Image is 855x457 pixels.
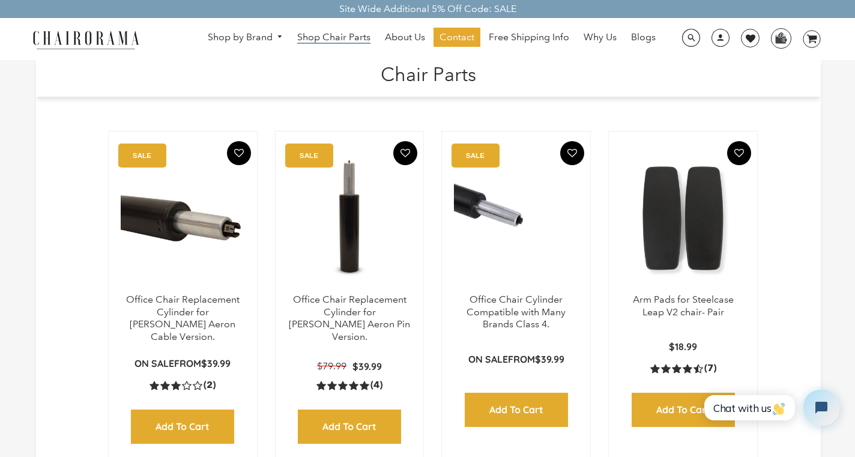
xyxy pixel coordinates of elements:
[134,357,174,369] strong: On Sale
[440,31,474,44] span: Contact
[126,294,240,342] a: Office Chair Replacement Cylinder for [PERSON_NAME] Aeron Cable Version.
[393,141,417,165] button: Add To Wishlist
[121,144,245,294] img: Office Chair Replacement Cylinder for Herman Miller Aeron Cable Version. - chairorama
[704,362,716,375] span: (7)
[632,393,735,427] input: Add to Cart
[584,31,617,44] span: Why Us
[227,141,251,165] button: Add To Wishlist
[297,31,370,44] span: Shop Chair Parts
[48,60,809,86] h1: Chair Parts
[150,379,216,392] a: 3.0 rating (2 votes)
[434,28,480,47] a: Contact
[489,31,569,44] span: Free Shipping Info
[298,410,401,444] input: Add to Cart
[631,31,656,44] span: Blogs
[468,353,508,365] strong: On Sale
[578,28,623,47] a: Why Us
[772,29,790,47] img: WhatsApp_Image_2024-07-12_at_16.23.01.webp
[621,144,745,294] a: Arm Pads for Steelcase Leap V2 chair- Pair - chairorama Arm Pads for Steelcase Leap V2 chair- Pai...
[291,28,376,47] a: Shop Chair Parts
[26,29,146,50] img: chairorama
[131,410,234,444] input: Add to Cart
[201,357,231,369] span: $39.99
[454,144,578,294] a: Office Chair Cylinder Compatible with Many Brands Class 4. - chairorama Office Chair Cylinder Com...
[288,144,412,294] a: Office Chair Replacement Cylinder for Herman Miller Aeron Pin Version. - chairorama Office Chair ...
[197,28,667,50] nav: DesktopNavigation
[352,360,382,372] span: $39.99
[316,379,382,392] a: 5.0 rating (4 votes)
[727,141,751,165] button: Add To Wishlist
[317,360,346,372] span: $79.99
[379,28,431,47] a: About Us
[300,151,318,159] text: SALE
[483,28,575,47] a: Free Shipping Info
[633,294,734,318] a: Arm Pads for Steelcase Leap V2 chair- Pair
[466,151,485,159] text: SALE
[669,340,697,353] span: $18.99
[691,380,850,436] iframe: Tidio Chat
[560,141,584,165] button: Add To Wishlist
[202,28,289,47] a: Shop by Brand
[621,144,745,294] img: Arm Pads for Steelcase Leap V2 chair- Pair - chairorama
[133,151,151,159] text: SALE
[535,353,564,365] span: $39.99
[288,144,412,294] img: Office Chair Replacement Cylinder for Herman Miller Aeron Pin Version. - chairorama
[289,294,410,342] a: Office Chair Replacement Cylinder for [PERSON_NAME] Aeron Pin Version.
[625,28,662,47] a: Blogs
[454,144,578,294] img: Office Chair Cylinder Compatible with Many Brands Class 4. - chairorama
[134,357,231,370] p: from
[204,379,216,392] span: (2)
[650,362,716,375] a: 4.4 rating (7 votes)
[121,144,245,294] a: Office Chair Replacement Cylinder for Herman Miller Aeron Cable Version. - chairorama Office Chai...
[467,294,566,330] a: Office Chair Cylinder Compatible with Many Brands Class 4.
[385,31,425,44] span: About Us
[465,393,568,427] input: Add to Cart
[468,353,564,366] p: from
[370,379,382,392] span: (4)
